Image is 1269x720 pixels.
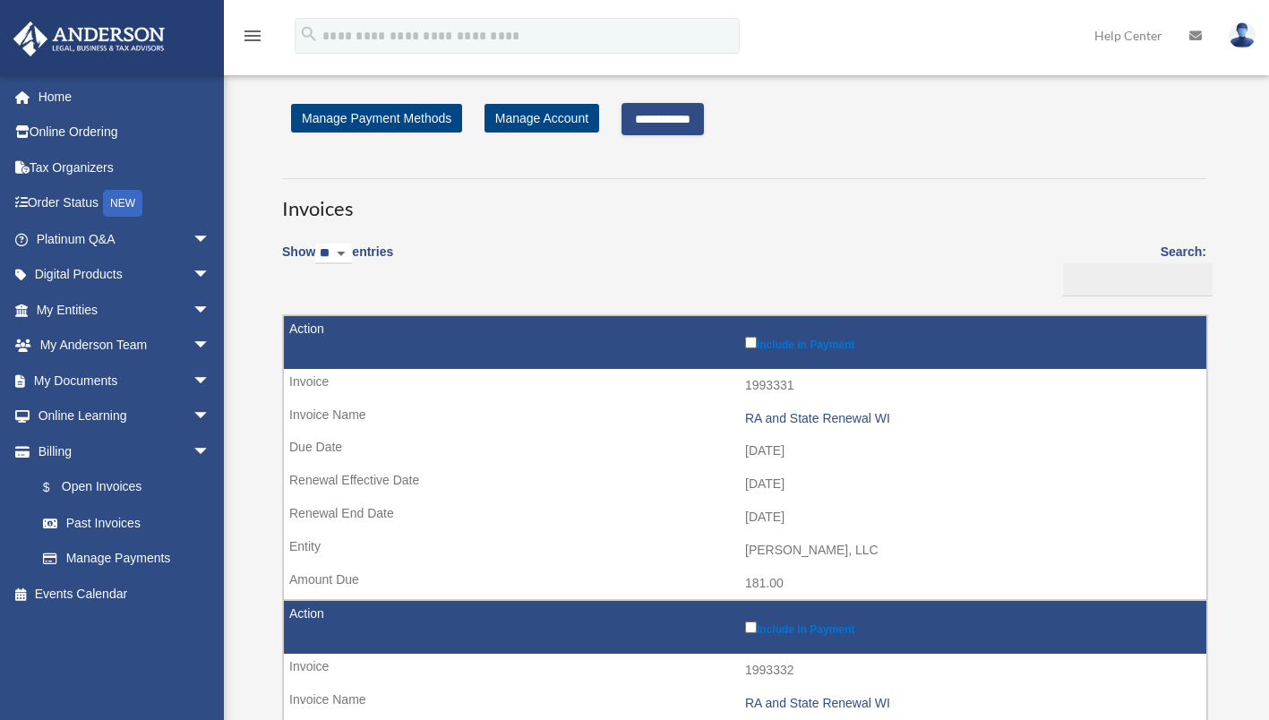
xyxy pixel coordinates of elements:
input: Include in Payment [745,337,757,348]
div: RA and State Renewal WI [745,411,1197,426]
a: Manage Payments [25,541,228,577]
div: RA and State Renewal WI [745,696,1197,711]
span: arrow_drop_down [193,221,228,258]
img: Anderson Advisors Platinum Portal [8,21,170,56]
td: 1993332 [284,654,1206,688]
a: Manage Account [484,104,599,133]
td: [DATE] [284,467,1206,501]
i: search [299,24,319,44]
span: arrow_drop_down [193,433,228,470]
label: Search: [1057,241,1206,296]
a: My Entitiesarrow_drop_down [13,292,237,328]
a: Online Ordering [13,115,237,150]
label: Include in Payment [745,618,1197,636]
td: [DATE] [284,434,1206,468]
a: Tax Organizers [13,150,237,185]
i: menu [242,25,263,47]
span: arrow_drop_down [193,257,228,294]
label: Include in Payment [745,333,1197,351]
span: arrow_drop_down [193,363,228,399]
a: Home [13,79,237,115]
a: Order StatusNEW [13,185,237,222]
a: Digital Productsarrow_drop_down [13,257,237,293]
span: arrow_drop_down [193,328,228,364]
a: menu [242,31,263,47]
label: Show entries [282,241,393,282]
span: arrow_drop_down [193,292,228,329]
td: [PERSON_NAME], LLC [284,534,1206,568]
span: $ [53,476,62,499]
td: [DATE] [284,501,1206,535]
td: 181.00 [284,567,1206,601]
a: My Anderson Teamarrow_drop_down [13,328,237,364]
a: Platinum Q&Aarrow_drop_down [13,221,237,257]
input: Search: [1063,263,1213,297]
a: Past Invoices [25,505,228,541]
a: Online Learningarrow_drop_down [13,399,237,434]
a: My Documentsarrow_drop_down [13,363,237,399]
td: 1993331 [284,369,1206,403]
span: arrow_drop_down [193,399,228,435]
input: Include in Payment [745,621,757,633]
a: Billingarrow_drop_down [13,433,228,469]
img: User Pic [1229,22,1256,48]
select: Showentries [315,244,352,264]
a: Events Calendar [13,576,237,612]
a: $Open Invoices [25,469,219,506]
div: NEW [103,190,142,217]
a: Manage Payment Methods [291,104,462,133]
h3: Invoices [282,178,1206,223]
